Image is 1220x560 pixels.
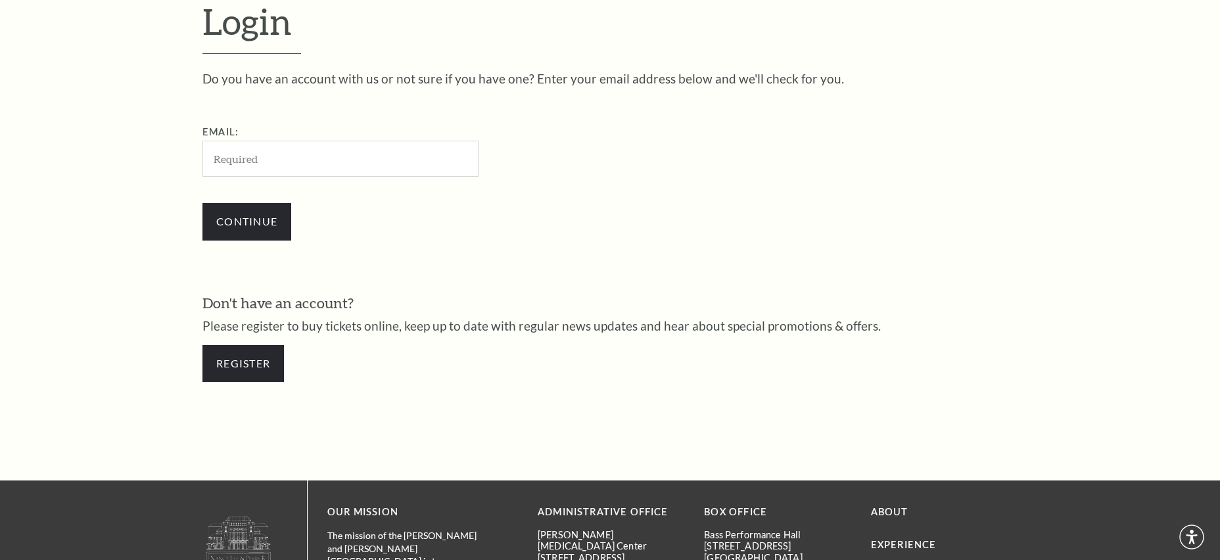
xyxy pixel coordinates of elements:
p: Bass Performance Hall [704,529,851,540]
p: [PERSON_NAME][MEDICAL_DATA] Center [538,529,684,552]
h3: Don't have an account? [202,293,1018,314]
p: BOX OFFICE [704,504,851,521]
p: Administrative Office [538,504,684,521]
p: Please register to buy tickets online, keep up to date with regular news updates and hear about s... [202,319,1018,332]
p: Do you have an account with us or not sure if you have one? Enter your email address below and we... [202,72,1018,85]
label: Email: [202,126,239,137]
a: Experience [871,539,937,550]
p: [STREET_ADDRESS] [704,540,851,551]
input: Continue [202,203,291,240]
a: About [871,506,908,517]
p: OUR MISSION [327,504,492,521]
a: Register [202,345,284,382]
input: Required [202,141,479,177]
